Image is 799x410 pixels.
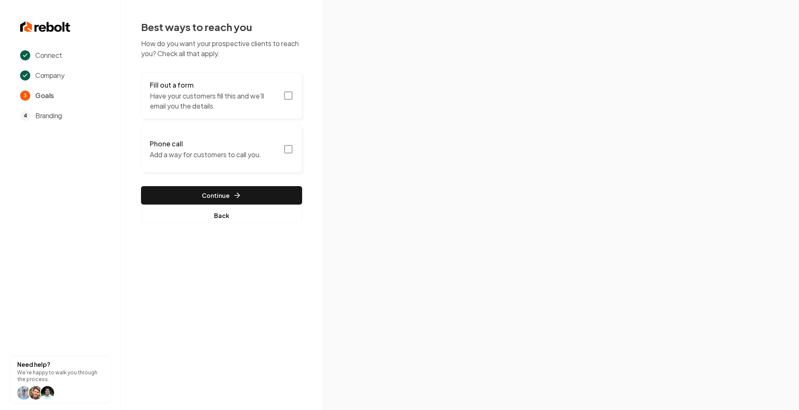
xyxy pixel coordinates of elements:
span: 3 [20,91,30,101]
img: help icon Will [29,386,42,400]
span: Company [35,70,64,80]
strong: Need help? [17,361,50,368]
p: Have your customers fill this and we'll email you the details. [150,91,278,111]
span: Connect [35,50,62,60]
h3: Fill out a form [150,80,278,90]
h3: Phone call [150,139,261,149]
img: Rebolt Logo [20,20,70,34]
span: 4 [20,111,30,121]
button: Need help?We're happy to walk you through the process.help icon Willhelp icon Willhelp icon arwin [10,356,110,403]
img: help icon Will [17,386,31,400]
button: Back [141,208,302,223]
span: Goals [35,91,54,101]
p: Add a way for customers to call you. [150,150,261,160]
button: Phone callAdd a way for customers to call you. [141,126,302,173]
button: Fill out a formHave your customers fill this and we'll email you the details. [141,72,302,119]
h2: Best ways to reach you [141,20,302,34]
p: We're happy to walk you through the process. [17,369,103,383]
button: Continue [141,186,302,205]
span: Branding [35,111,62,121]
img: help icon arwin [41,386,54,400]
p: How do you want your prospective clients to reach you? Check all that apply. [141,39,302,59]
